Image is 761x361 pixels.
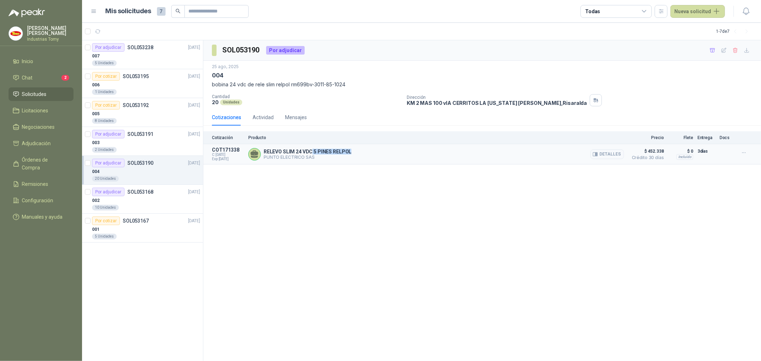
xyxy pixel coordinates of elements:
[82,156,203,185] a: Por adjudicarSOL053190[DATE] 00420 Unidades
[188,44,200,51] p: [DATE]
[22,139,51,147] span: Adjudicación
[188,102,200,109] p: [DATE]
[9,120,73,134] a: Negociaciones
[9,194,73,207] a: Configuración
[407,100,587,106] p: KM 2 MAS 100 vIA CERRITOS LA [US_STATE] [PERSON_NAME] , Risaralda
[585,7,600,15] div: Todas
[212,72,223,79] p: 004
[716,26,752,37] div: 1 - 7 de 7
[123,74,149,79] p: SOL053195
[92,89,117,95] div: 1 Unidades
[82,40,203,69] a: Por adjudicarSOL053238[DATE] 0075 Unidades
[92,139,100,146] p: 003
[668,147,693,156] p: $ 0
[22,213,63,221] span: Manuales y ayuda
[92,72,120,81] div: Por cotizar
[92,147,117,153] div: 2 Unidades
[22,123,55,131] span: Negociaciones
[212,81,752,88] p: bobina 24 vdc de rele slim relpol rm699bv-3011-85-1024
[92,234,117,239] div: 5 Unidades
[92,168,100,175] p: 004
[628,156,664,160] span: Crédito 30 días
[668,135,693,140] p: Flete
[22,90,47,98] span: Solicitudes
[253,113,274,121] div: Actividad
[212,153,244,157] span: C: [DATE]
[106,6,151,16] h1: Mis solicitudes
[82,214,203,243] a: Por cotizarSOL053167[DATE] 0015 Unidades
[92,82,100,88] p: 006
[9,87,73,101] a: Solicitudes
[248,135,624,140] p: Producto
[127,132,153,137] p: SOL053191
[9,27,22,40] img: Company Logo
[176,9,181,14] span: search
[22,197,54,204] span: Configuración
[9,137,73,150] a: Adjudicación
[212,147,244,153] p: COT171338
[92,43,125,52] div: Por adjudicar
[697,147,715,156] p: 3 días
[92,159,125,167] div: Por adjudicar
[27,26,73,36] p: [PERSON_NAME] [PERSON_NAME]
[676,154,693,160] div: Incluido
[9,153,73,174] a: Órdenes de Compra
[628,135,664,140] p: Precio
[92,101,120,110] div: Por cotizar
[212,135,244,140] p: Cotización
[9,210,73,224] a: Manuales y ayuda
[212,99,219,105] p: 20
[61,75,69,81] span: 2
[92,111,100,117] p: 005
[697,135,715,140] p: Entrega
[628,147,664,156] span: $ 452.338
[123,103,149,108] p: SOL053192
[407,95,587,100] p: Dirección
[22,156,67,172] span: Órdenes de Compra
[92,226,100,233] p: 001
[9,9,45,17] img: Logo peakr
[157,7,166,16] span: 7
[188,189,200,195] p: [DATE]
[212,94,401,99] p: Cantidad
[720,135,734,140] p: Docs
[212,157,244,161] span: Exp: [DATE]
[92,53,100,60] p: 007
[266,46,305,55] div: Por adjudicar
[188,218,200,224] p: [DATE]
[92,188,125,196] div: Por adjudicar
[92,176,119,182] div: 20 Unidades
[9,55,73,68] a: Inicio
[82,185,203,214] a: Por adjudicarSOL053168[DATE] 00210 Unidades
[82,98,203,127] a: Por cotizarSOL053192[DATE] 0058 Unidades
[92,118,117,124] div: 8 Unidades
[264,149,351,154] p: RELEVO SLIM 24 VDC 5 PINES RELPOL
[212,113,241,121] div: Cotizaciones
[127,189,153,194] p: SOL053168
[222,45,260,56] h3: SOL053190
[92,205,119,210] div: 10 Unidades
[22,74,33,82] span: Chat
[22,107,49,115] span: Licitaciones
[220,100,242,105] div: Unidades
[188,131,200,138] p: [DATE]
[188,160,200,167] p: [DATE]
[188,73,200,80] p: [DATE]
[92,130,125,138] div: Por adjudicar
[82,69,203,98] a: Por cotizarSOL053195[DATE] 0061 Unidades
[212,63,239,70] p: 25 ago, 2025
[9,177,73,191] a: Remisiones
[92,197,100,204] p: 002
[9,104,73,117] a: Licitaciones
[22,57,34,65] span: Inicio
[22,180,49,188] span: Remisiones
[92,217,120,225] div: Por cotizar
[82,127,203,156] a: Por adjudicarSOL053191[DATE] 0032 Unidades
[670,5,725,18] button: Nueva solicitud
[127,45,153,50] p: SOL053238
[9,71,73,85] a: Chat2
[127,161,153,166] p: SOL053190
[27,37,73,41] p: Industrias Tomy
[123,218,149,223] p: SOL053167
[285,113,307,121] div: Mensajes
